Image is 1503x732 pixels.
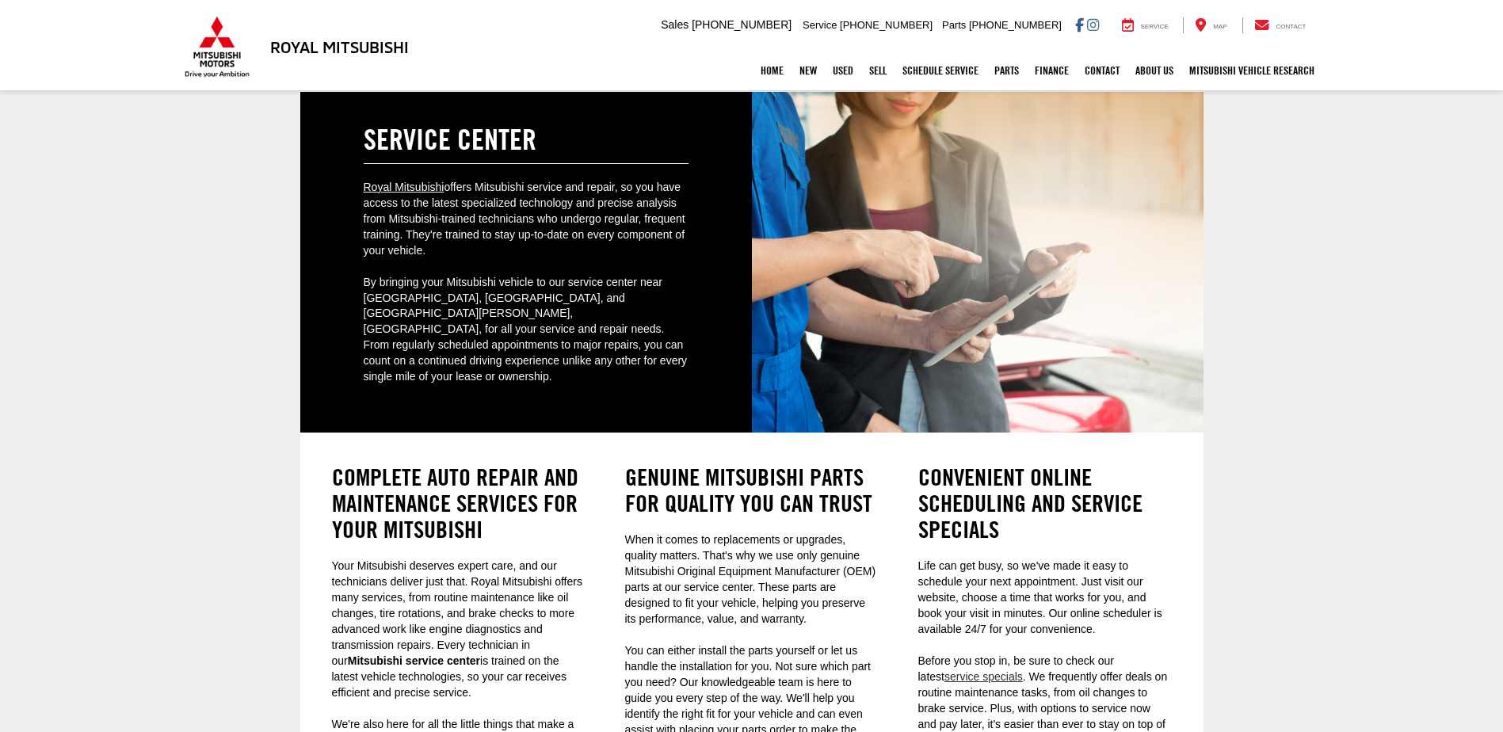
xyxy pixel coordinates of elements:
[918,464,1172,543] h2: Convenient Online Scheduling and Service Specials
[942,19,966,31] span: Parts
[1183,17,1238,33] a: Map
[364,181,444,193] a: Royal Mitsubishi
[1110,17,1181,33] a: Service
[918,559,1172,638] p: Life can get busy, so we've made it easy to schedule your next appointment. Just visit our websit...
[1213,23,1226,30] span: Map
[1127,51,1181,90] a: About Us
[661,18,689,31] span: Sales
[1087,18,1099,31] a: Instagram: Click to visit our Instagram page
[1027,51,1077,90] a: Finance
[1077,51,1127,90] a: Contact
[1242,17,1318,33] a: Contact
[792,51,825,90] a: New
[861,51,895,90] a: Sell
[895,51,986,90] a: Schedule Service: Opens in a new tab
[270,38,409,55] h3: Royal Mitsubishi
[348,654,480,667] strong: Mitsubishi service center
[753,51,792,90] a: Home
[1276,23,1306,30] span: Contact
[969,19,1062,31] span: [PHONE_NUMBER]
[752,92,1204,433] img: Service Center
[825,51,861,90] a: Used
[181,16,253,78] img: Mitsubishi
[944,670,1023,683] a: service specials
[364,124,689,155] h1: Service Center
[625,532,879,627] p: When it comes to replacements or upgrades, quality matters. That's why we use only genuine Mitsub...
[332,464,586,543] h2: Complete Auto Repair and Maintenance Services for Your Mitsubishi
[692,18,792,31] span: [PHONE_NUMBER]
[1181,51,1322,90] a: Mitsubishi Vehicle Research
[364,180,689,259] p: offers Mitsubishi service and repair, so you have access to the latest specialized technology and...
[1075,18,1084,31] a: Facebook: Click to visit our Facebook page
[986,51,1027,90] a: Parts: Opens in a new tab
[803,19,837,31] span: Service
[625,464,879,517] h2: Genuine Mitsubishi Parts for Quality You Can Trust
[364,275,689,386] p: By bringing your Mitsubishi vehicle to our service center near [GEOGRAPHIC_DATA], [GEOGRAPHIC_DAT...
[332,559,586,701] p: Your Mitsubishi deserves expert care, and our technicians deliver just that. Royal Mitsubishi off...
[1141,23,1169,30] span: Service
[840,19,933,31] span: [PHONE_NUMBER]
